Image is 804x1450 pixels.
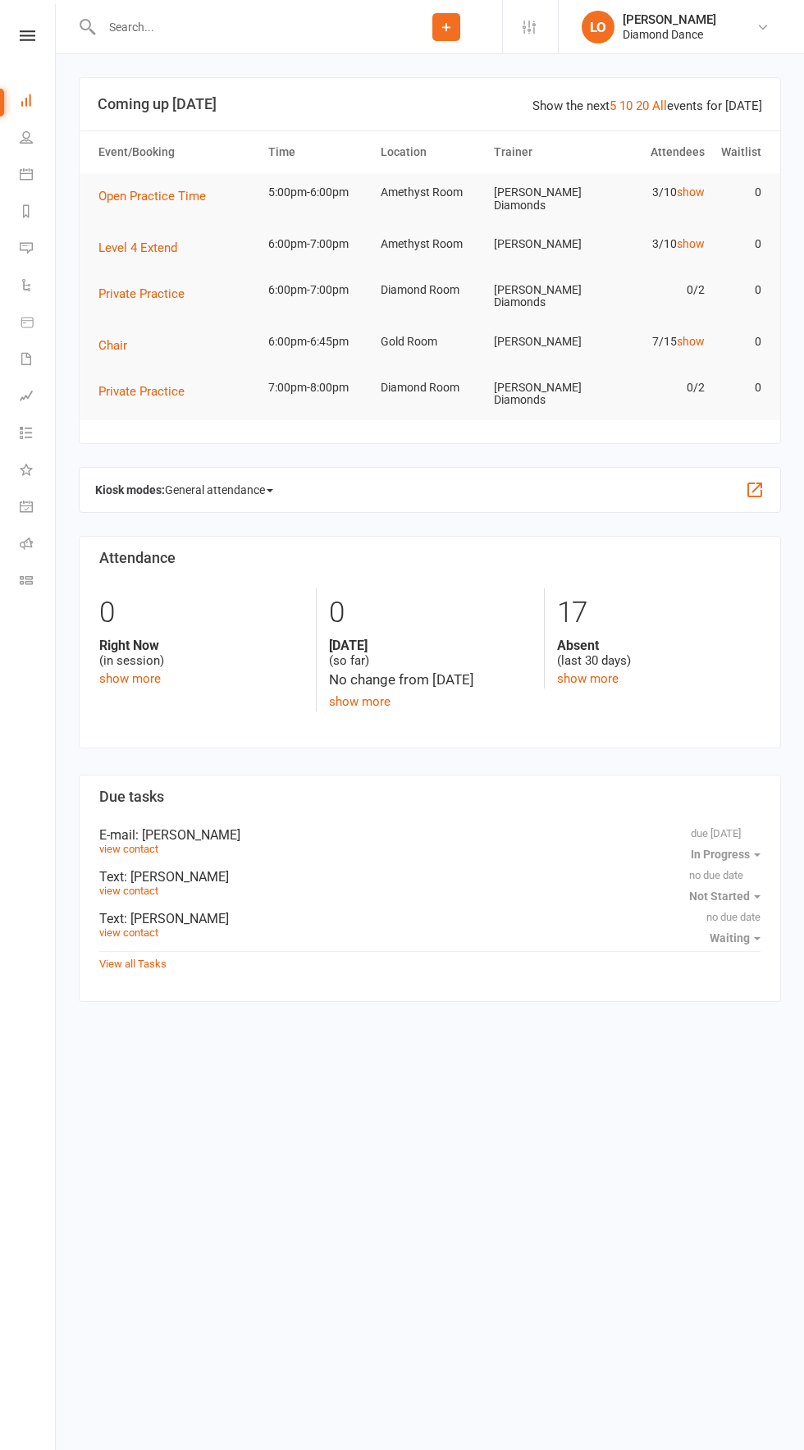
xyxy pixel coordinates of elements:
[599,131,712,173] th: Attendees
[95,483,165,496] strong: Kiosk modes:
[99,827,761,843] div: E-mail
[329,694,391,709] a: show more
[98,186,217,206] button: Open Practice Time
[98,284,196,304] button: Private Practice
[20,490,57,527] a: General attendance kiosk mode
[20,121,57,158] a: People
[99,926,158,939] a: view contact
[99,671,161,686] a: show more
[373,131,487,173] th: Location
[99,885,158,897] a: view contact
[20,564,57,601] a: Class kiosk mode
[98,382,196,401] button: Private Practice
[487,271,600,322] td: [PERSON_NAME] Diamonds
[677,185,705,199] a: show
[557,588,761,638] div: 17
[623,27,716,42] div: Diamond Dance
[487,368,600,420] td: [PERSON_NAME] Diamonds
[677,237,705,250] a: show
[487,322,600,361] td: [PERSON_NAME]
[99,869,761,885] div: Text
[373,322,487,361] td: Gold Room
[329,638,532,669] div: (so far)
[99,550,761,566] h3: Attendance
[98,384,185,399] span: Private Practice
[20,84,57,121] a: Dashboard
[261,173,374,212] td: 5:00pm-6:00pm
[712,131,769,173] th: Waitlist
[99,843,158,855] a: view contact
[91,131,261,173] th: Event/Booking
[373,271,487,309] td: Diamond Room
[619,98,633,113] a: 10
[373,173,487,212] td: Amethyst Room
[98,238,189,258] button: Level 4 Extend
[261,225,374,263] td: 6:00pm-7:00pm
[712,173,769,212] td: 0
[599,173,712,212] td: 3/10
[98,336,139,355] button: Chair
[677,335,705,348] a: show
[20,453,57,490] a: What's New
[99,638,304,653] strong: Right Now
[373,368,487,407] td: Diamond Room
[636,98,649,113] a: 20
[557,671,619,686] a: show more
[124,869,229,885] span: : [PERSON_NAME]
[261,322,374,361] td: 6:00pm-6:45pm
[20,194,57,231] a: Reports
[99,789,761,805] h3: Due tasks
[373,225,487,263] td: Amethyst Room
[532,96,762,116] div: Show the next events for [DATE]
[610,98,616,113] a: 5
[99,588,304,638] div: 0
[261,131,374,173] th: Time
[329,638,532,653] strong: [DATE]
[487,225,600,263] td: [PERSON_NAME]
[329,669,532,691] div: No change from [DATE]
[557,638,761,669] div: (last 30 days)
[20,379,57,416] a: Assessments
[599,225,712,263] td: 3/10
[261,368,374,407] td: 7:00pm-8:00pm
[652,98,667,113] a: All
[712,322,769,361] td: 0
[712,225,769,263] td: 0
[557,638,761,653] strong: Absent
[712,271,769,309] td: 0
[98,96,762,112] h3: Coming up [DATE]
[98,240,177,255] span: Level 4 Extend
[99,911,761,926] div: Text
[487,173,600,225] td: [PERSON_NAME] Diamonds
[99,638,304,669] div: (in session)
[261,271,374,309] td: 6:00pm-7:00pm
[599,322,712,361] td: 7/15
[98,189,206,204] span: Open Practice Time
[99,958,167,970] a: View all Tasks
[599,271,712,309] td: 0/2
[135,827,240,843] span: : [PERSON_NAME]
[124,911,229,926] span: : [PERSON_NAME]
[487,131,600,173] th: Trainer
[165,477,273,503] span: General attendance
[623,12,716,27] div: [PERSON_NAME]
[329,588,532,638] div: 0
[20,158,57,194] a: Calendar
[98,286,185,301] span: Private Practice
[20,527,57,564] a: Roll call kiosk mode
[712,368,769,407] td: 0
[599,368,712,407] td: 0/2
[20,305,57,342] a: Product Sales
[97,16,391,39] input: Search...
[98,338,127,353] span: Chair
[582,11,614,43] div: LO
